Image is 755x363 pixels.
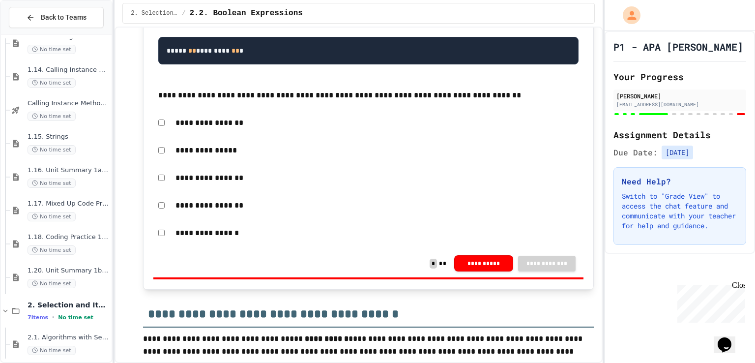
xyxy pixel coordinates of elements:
span: 1.15. Strings [28,133,110,141]
span: No time set [28,279,76,288]
span: 1.20. Unit Summary 1b (1.7-1.15) [28,267,110,275]
span: 2. Selection and Iteration [131,9,178,17]
span: No time set [28,78,76,88]
div: Chat with us now!Close [4,4,68,62]
h2: Assignment Details [613,128,746,142]
span: [DATE] [662,146,693,159]
p: Switch to "Grade View" to access the chat feature and communicate with your teacher for help and ... [622,191,738,231]
iframe: chat widget [673,281,745,323]
div: My Account [612,4,643,27]
div: [EMAIL_ADDRESS][DOMAIN_NAME] [616,101,743,108]
span: No time set [28,179,76,188]
span: No time set [28,45,76,54]
h2: Your Progress [613,70,746,84]
span: No time set [28,212,76,221]
div: [PERSON_NAME] [616,91,743,100]
h1: P1 - APA [PERSON_NAME] [613,40,743,54]
span: 1.16. Unit Summary 1a (1.1-1.6) [28,166,110,175]
span: No time set [28,245,76,255]
span: 1.14. Calling Instance Methods [28,66,110,74]
span: Due Date: [613,147,658,158]
span: No time set [28,112,76,121]
span: / [182,9,185,17]
span: 2.2. Boolean Expressions [189,7,302,19]
h3: Need Help? [622,176,738,187]
span: No time set [58,314,93,321]
span: 7 items [28,314,48,321]
span: Back to Teams [41,12,87,23]
span: Calling Instance Methods - Topic 1.14 [28,99,110,108]
iframe: chat widget [714,324,745,353]
span: No time set [28,145,76,154]
span: 2.1. Algorithms with Selection and Repetition [28,333,110,342]
span: • [52,313,54,321]
span: No time set [28,346,76,355]
span: 1.18. Coding Practice 1a (1.1-1.6) [28,233,110,242]
span: 2. Selection and Iteration [28,301,110,309]
span: 1.17. Mixed Up Code Practice 1.1-1.6 [28,200,110,208]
